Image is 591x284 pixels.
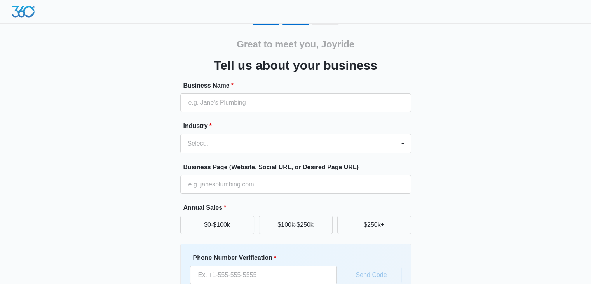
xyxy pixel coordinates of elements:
[183,203,414,212] label: Annual Sales
[214,56,377,75] h3: Tell us about your business
[180,175,411,194] input: e.g. janesplumbing.com
[180,216,254,234] button: $0-$100k
[183,163,414,172] label: Business Page (Website, Social URL, or Desired Page URL)
[259,216,333,234] button: $100k-$250k
[193,253,340,263] label: Phone Number Verification
[183,121,414,131] label: Industry
[180,93,411,112] input: e.g. Jane's Plumbing
[183,81,414,90] label: Business Name
[237,37,354,51] h2: Great to meet you, Joyride
[337,216,411,234] button: $250k+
